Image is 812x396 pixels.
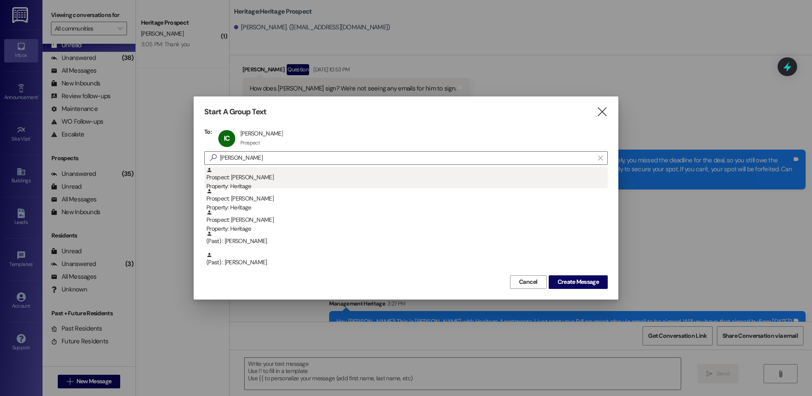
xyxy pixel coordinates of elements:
div: Prospect: [PERSON_NAME] [206,209,608,234]
span: Cancel [519,277,538,286]
div: (Past) : [PERSON_NAME] [206,231,608,246]
div: Prospect: [PERSON_NAME]Property: Heritage [204,209,608,231]
div: Property: Heritage [206,182,608,191]
div: (Past) : [PERSON_NAME] [204,231,608,252]
button: Create Message [549,275,608,289]
i:  [206,153,220,162]
div: Prospect: [PERSON_NAME] [206,188,608,212]
h3: To: [204,128,212,136]
div: (Past) : [PERSON_NAME] [206,252,608,267]
i:  [598,155,603,161]
div: Prospect: [PERSON_NAME]Property: Heritage [204,167,608,188]
input: Search for any contact or apartment [220,152,594,164]
i:  [596,107,608,116]
div: Prospect: [PERSON_NAME]Property: Heritage [204,188,608,209]
div: Property: Heritage [206,224,608,233]
div: (Past) : [PERSON_NAME] [204,252,608,273]
span: IC [224,134,230,143]
div: Prospect: [PERSON_NAME] [206,167,608,191]
h3: Start A Group Text [204,107,266,117]
div: [PERSON_NAME] [240,130,283,137]
button: Clear text [594,152,607,164]
span: Create Message [558,277,599,286]
button: Cancel [510,275,547,289]
div: Property: Heritage [206,203,608,212]
div: Prospect [240,139,260,146]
